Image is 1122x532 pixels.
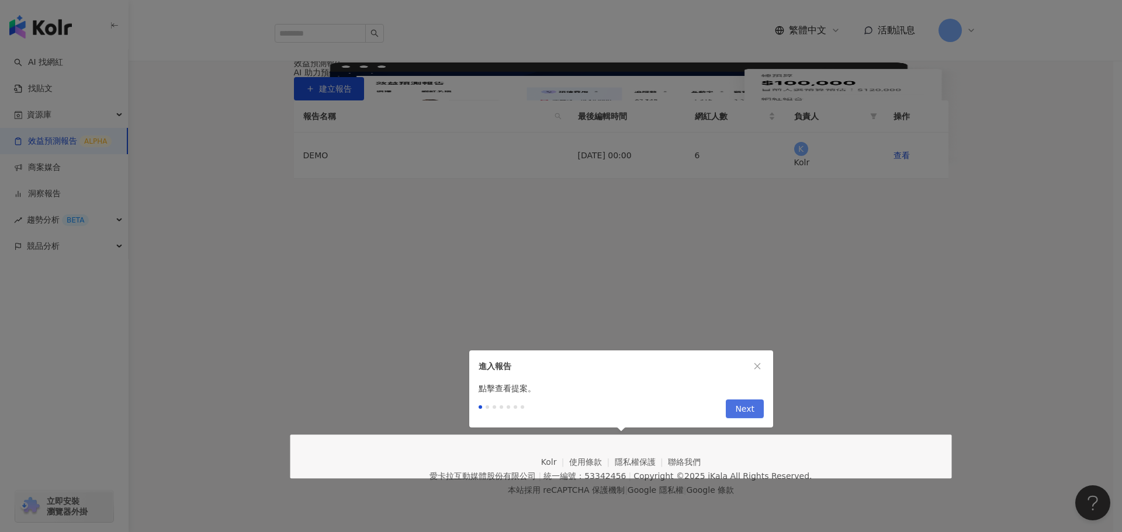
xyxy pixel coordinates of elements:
[633,471,812,481] div: Copyright © 2025 All Rights Reserved.
[541,457,569,467] a: Kolr
[469,382,773,395] div: 點擊查看提案。
[543,471,626,481] div: 統一編號：53342456
[708,471,728,481] a: iKala
[479,360,751,373] div: 進入報告
[569,457,615,467] a: 使用條款
[753,362,761,370] span: close
[615,457,669,467] a: 隱私權保護
[430,471,536,481] div: 愛卡拉互動媒體股份有限公司
[538,471,541,481] span: |
[628,471,631,481] span: |
[726,399,764,418] button: Next
[735,400,754,419] span: Next
[668,457,701,467] a: 聯絡我們
[751,360,764,373] button: close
